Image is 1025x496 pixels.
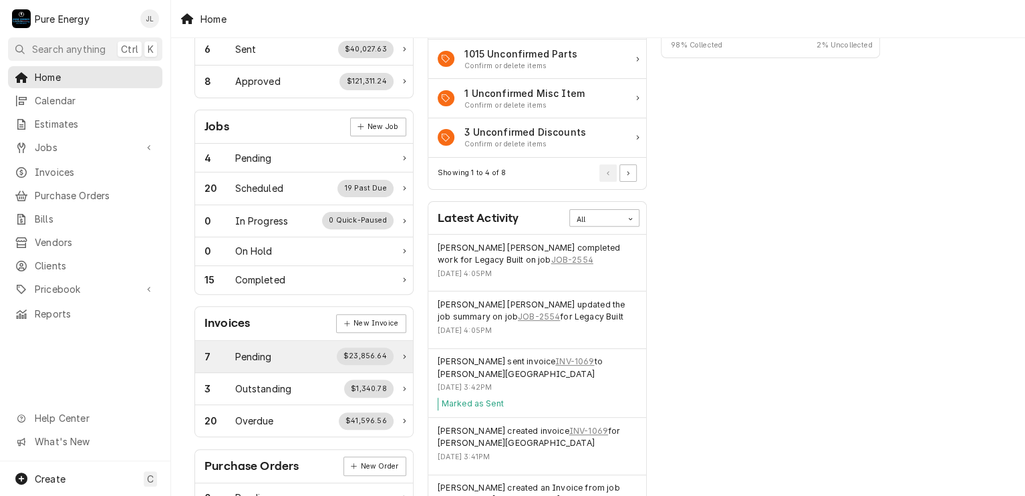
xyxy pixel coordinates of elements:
[438,299,637,341] div: Event Details
[35,189,156,203] span: Purchase Orders
[428,39,646,79] a: Action Item
[8,161,162,183] a: Invoices
[8,278,162,300] a: Go to Pricebook
[204,74,235,88] div: Work Status Count
[195,266,413,294] a: Work Status
[35,435,154,449] span: What's New
[35,282,136,296] span: Pricebook
[438,269,637,279] div: Event Timestamp
[619,164,637,182] button: Go to Next Page
[195,110,413,144] div: Card Header
[195,237,413,266] a: Work Status
[235,74,281,88] div: Work Status Title
[35,411,154,425] span: Help Center
[428,349,646,418] div: Event
[204,118,229,136] div: Card Title
[12,9,31,28] div: Pure Energy's Avatar
[204,151,235,165] div: Work Status Count
[8,37,162,61] button: Search anythingCtrlK
[195,33,413,66] a: Work Status
[569,425,608,437] a: INV-1069
[551,254,593,266] a: JOB-2554
[235,414,274,428] div: Work Status Title
[8,255,162,277] a: Clients
[204,314,250,332] div: Card Title
[235,350,272,364] div: Work Status Title
[35,94,156,108] span: Calendar
[195,405,413,437] a: Work Status
[204,457,299,475] div: Card Title
[438,425,637,467] div: Event Details
[428,418,646,475] div: Event
[140,9,159,28] div: James Linnenkamp's Avatar
[8,113,162,135] a: Estimates
[464,86,585,100] div: Action Item Title
[235,181,283,195] div: Work Status Title
[428,1,646,158] div: Card Data
[464,100,585,111] div: Action Item Suggestion
[428,291,646,348] div: Event
[350,118,406,136] div: Card Link Button
[235,382,292,396] div: Work Status Title
[204,382,235,396] div: Work Status Count
[8,303,162,325] a: Reports
[428,202,646,235] div: Card Header
[195,307,413,340] div: Card Header
[35,70,156,84] span: Home
[428,118,646,158] div: Action Item
[195,341,413,373] div: Work Status
[195,172,413,205] div: Work Status
[204,273,235,287] div: Work Status Count
[428,79,646,118] a: Action Item
[343,457,406,475] div: Card Link Button
[195,1,413,98] div: Card Data
[204,42,235,56] div: Work Status Count
[35,235,156,249] span: Vendors
[338,41,394,58] div: Work Status Supplemental Data
[428,235,646,291] div: Event
[140,9,159,28] div: JL
[555,356,594,368] a: INV-1069
[671,40,731,51] span: 98 % Collected
[8,407,162,429] a: Go to Help Center
[35,259,156,273] span: Clients
[35,307,156,321] span: Reports
[235,244,273,258] div: Work Status Title
[35,212,156,226] span: Bills
[569,209,639,227] div: Card Data Filter Control
[204,350,235,364] div: Work Status Count
[464,139,586,150] div: Action Item Suggestion
[8,231,162,253] a: Vendors
[336,314,406,333] div: Card Link Button
[464,47,577,61] div: Action Item Title
[235,151,272,165] div: Work Status Title
[204,414,235,428] div: Work Status Count
[438,452,637,463] div: Event Timestamp
[339,73,394,90] div: Work Status Supplemental Data
[235,273,285,287] div: Work Status Title
[195,450,413,483] div: Card Header
[438,326,637,336] div: Event Timestamp
[344,380,394,397] div: Work Status Supplemental Data
[8,208,162,230] a: Bills
[194,110,414,295] div: Card: Jobs
[438,425,637,450] div: Event String
[35,165,156,179] span: Invoices
[337,348,394,365] div: Work Status Supplemental Data
[599,164,617,182] button: Go to Previous Page
[195,341,413,437] div: Card Data
[337,180,394,197] div: Work Status Supplemental Data
[195,66,413,97] a: Work Status
[350,118,406,136] a: New Job
[438,382,637,393] div: Event Timestamp
[195,205,413,237] a: Work Status
[597,164,637,182] div: Pagination Controls
[204,244,235,258] div: Work Status Count
[464,61,577,72] div: Action Item Suggestion
[438,242,637,284] div: Event Details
